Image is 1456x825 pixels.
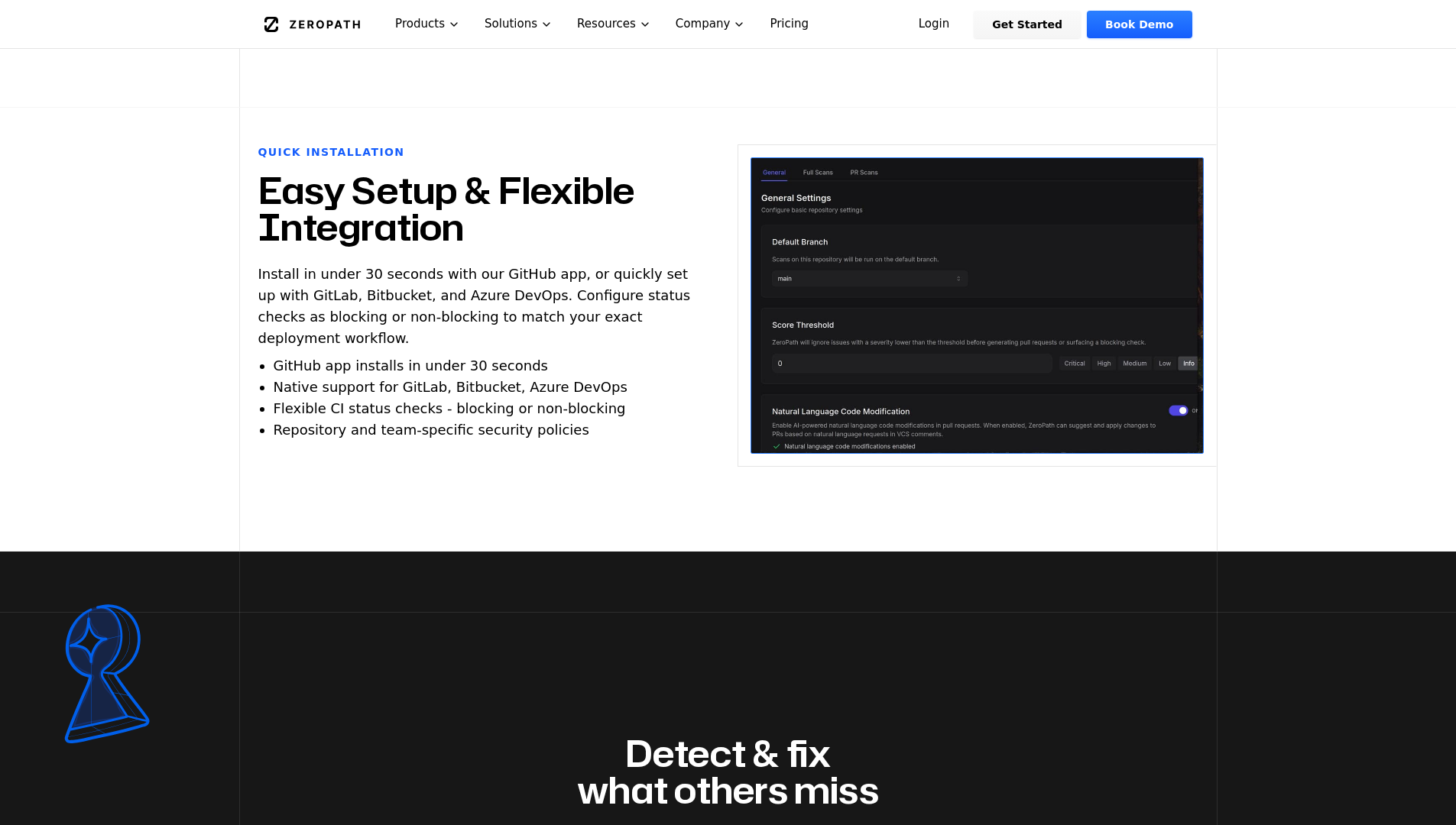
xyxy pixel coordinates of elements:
span: GitHub app installs in under 30 seconds [274,357,548,374]
h2: Detect & fix what others miss [577,735,879,808]
h2: Easy Setup & Flexible Integration [258,172,701,245]
p: Install in under 30 seconds with our GitHub app, or quickly set up with GitLab, Bitbucket, and Az... [258,264,701,349]
img: Easy Setup & Flexible Integration [751,157,1204,454]
a: Book Demo [1087,11,1192,38]
span: Repository and team-specific security policies [274,422,589,438]
span: Native support for GitLab, Bitbucket, Azure DevOps [274,379,627,395]
span: Flexible CI status checks - blocking or non-blocking [274,400,626,416]
a: Get Started [974,11,1081,38]
h6: Quick Installation [258,144,405,160]
a: Login [900,11,968,38]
